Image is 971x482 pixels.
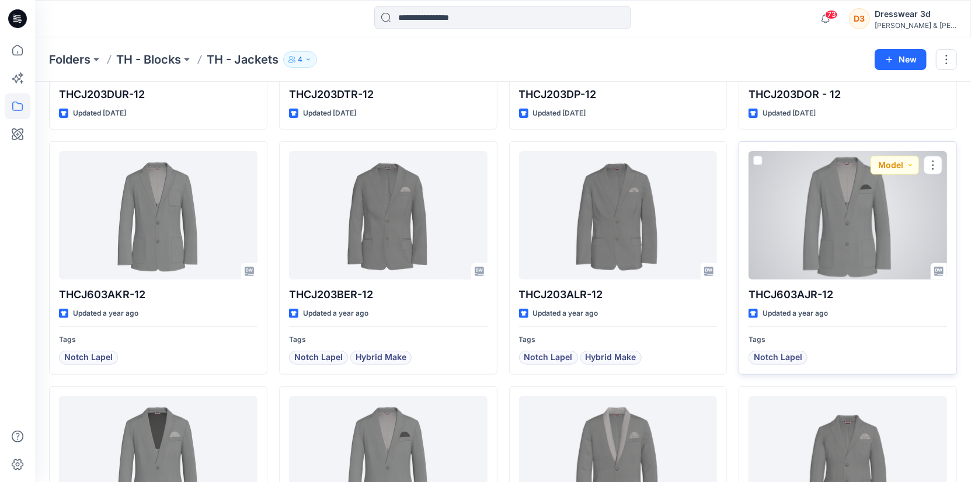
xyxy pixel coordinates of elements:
button: 4 [283,51,317,68]
button: New [875,49,927,70]
p: Updated a year ago [73,308,138,320]
a: THCJ603AJR-12 [749,151,947,280]
p: THCJ203DTR-12 [289,86,488,103]
p: THCJ603AKR-12 [59,287,257,303]
a: THCJ203BER-12 [289,151,488,280]
a: Folders [49,51,91,68]
p: Tags [749,334,947,346]
span: Hybrid Make [356,351,406,365]
a: THCJ603AKR-12 [59,151,257,280]
span: Notch Lapel [524,351,573,365]
p: Updated a year ago [533,308,598,320]
p: THCJ203BER-12 [289,287,488,303]
div: D3 [849,8,870,29]
span: Hybrid Make [586,351,636,365]
p: Updated [DATE] [763,107,816,120]
p: THCJ603AJR-12 [749,287,947,303]
p: Tags [289,334,488,346]
p: Updated [DATE] [73,107,126,120]
span: Notch Lapel [64,351,113,365]
p: Updated a year ago [763,308,828,320]
p: THCJ203ALR-12 [519,287,718,303]
p: Updated [DATE] [303,107,356,120]
p: THCJ203DUR-12 [59,86,257,103]
div: [PERSON_NAME] & [PERSON_NAME] [875,21,956,30]
a: TH - Blocks [116,51,181,68]
span: Notch Lapel [294,351,343,365]
p: Tags [519,334,718,346]
p: Tags [59,334,257,346]
p: Updated a year ago [303,308,368,320]
p: Updated [DATE] [533,107,586,120]
span: 73 [825,10,838,19]
p: TH - Jackets [207,51,279,68]
span: Notch Lapel [754,351,802,365]
div: Dresswear 3d [875,7,956,21]
p: THCJ203DP-12 [519,86,718,103]
p: THCJ203DOR - 12 [749,86,947,103]
p: 4 [298,53,302,66]
a: THCJ203ALR-12 [519,151,718,280]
